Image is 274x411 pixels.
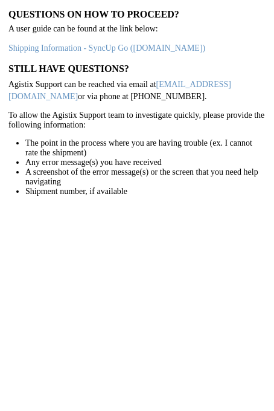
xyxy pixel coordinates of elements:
li: The point in the process where you are having trouble (ex. I cannot rate the shipment) [25,138,266,158]
p: To allow the Agistix Support team to investigate quickly, please provide the following information: [8,111,266,130]
li: Any error message(s) you have received [25,158,266,167]
h3: Questions on how to proceed? [8,8,266,20]
a: Shipping Information - SyncUp Go ([DOMAIN_NAME]) [8,44,205,53]
h3: Still have questions? [8,63,266,74]
p: A user guide can be found at the link below: [8,24,266,34]
li: Shipment number, if available [25,187,266,196]
a: [EMAIL_ADDRESS][DOMAIN_NAME] [8,80,231,101]
li: A screenshot of the error message(s) or the screen that you need help navigating [25,167,266,187]
p: Agistix Support can be reached via email at or via phone at [PHONE_NUMBER]. [8,79,266,102]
